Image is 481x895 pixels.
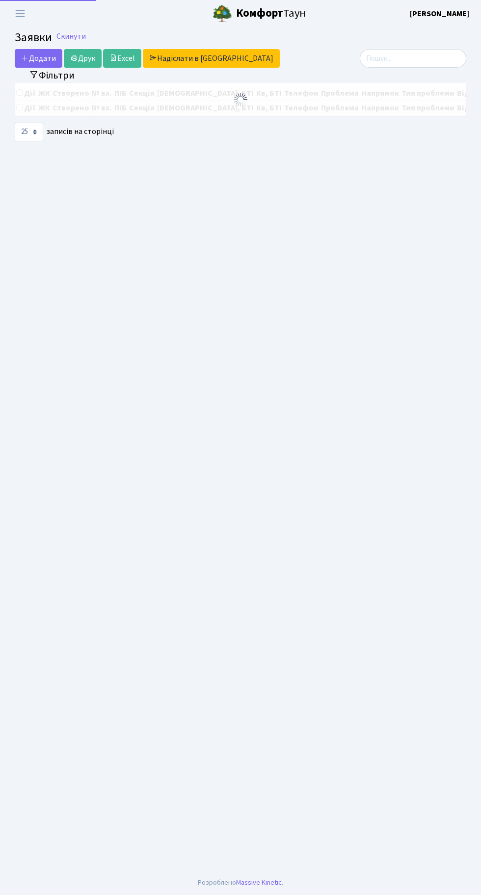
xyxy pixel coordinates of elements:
b: Комфорт [236,5,283,21]
span: Додати [21,53,56,64]
label: записів на сторінці [15,123,114,141]
span: Заявки [15,29,52,46]
a: Massive Kinetic [236,877,282,888]
img: Обробка... [233,92,248,107]
div: Розроблено . [198,877,283,888]
a: [PERSON_NAME] [410,8,469,20]
span: Таун [236,5,306,22]
a: Надіслати в [GEOGRAPHIC_DATA] [143,49,280,68]
select: записів на сторінці [15,123,43,141]
img: logo.png [213,4,232,24]
button: Переключити фільтри [23,68,81,83]
input: Пошук... [360,49,466,68]
a: Скинути [56,32,86,41]
button: Переключити навігацію [8,5,32,22]
b: [PERSON_NAME] [410,8,469,19]
a: Друк [64,49,102,68]
a: Додати [15,49,62,68]
a: Excel [103,49,141,68]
